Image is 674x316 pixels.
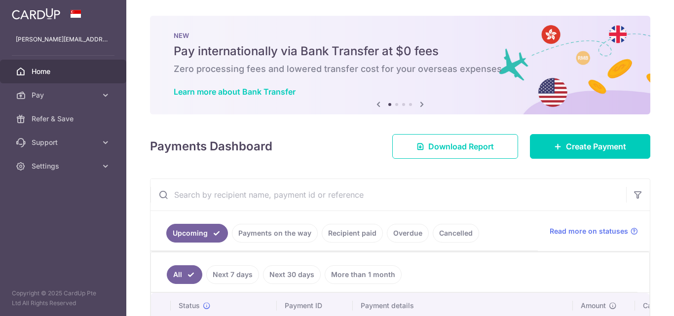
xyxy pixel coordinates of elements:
a: Learn more about Bank Transfer [174,87,296,97]
h6: Zero processing fees and lowered transfer cost for your overseas expenses [174,63,627,75]
a: Create Payment [530,134,650,159]
a: More than 1 month [325,265,402,284]
span: Create Payment [566,140,626,152]
a: Recipient paid [322,224,383,243]
img: Bank transfer banner [150,16,650,114]
span: Amount [581,301,606,311]
span: Status [179,301,200,311]
span: Download Report [428,140,494,152]
a: Next 7 days [206,265,259,284]
input: Search by recipient name, payment id or reference [150,179,626,211]
a: Read more on statuses [550,226,638,236]
span: Settings [32,161,97,171]
p: [PERSON_NAME][EMAIL_ADDRESS][DOMAIN_NAME] [16,35,111,44]
span: Pay [32,90,97,100]
a: Upcoming [166,224,228,243]
a: Download Report [392,134,518,159]
span: Support [32,138,97,147]
span: Read more on statuses [550,226,628,236]
h5: Pay internationally via Bank Transfer at $0 fees [174,43,627,59]
a: All [167,265,202,284]
span: Home [32,67,97,76]
a: Cancelled [433,224,479,243]
p: NEW [174,32,627,39]
h4: Payments Dashboard [150,138,272,155]
a: Payments on the way [232,224,318,243]
a: Overdue [387,224,429,243]
span: Refer & Save [32,114,97,124]
a: Next 30 days [263,265,321,284]
img: CardUp [12,8,60,20]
